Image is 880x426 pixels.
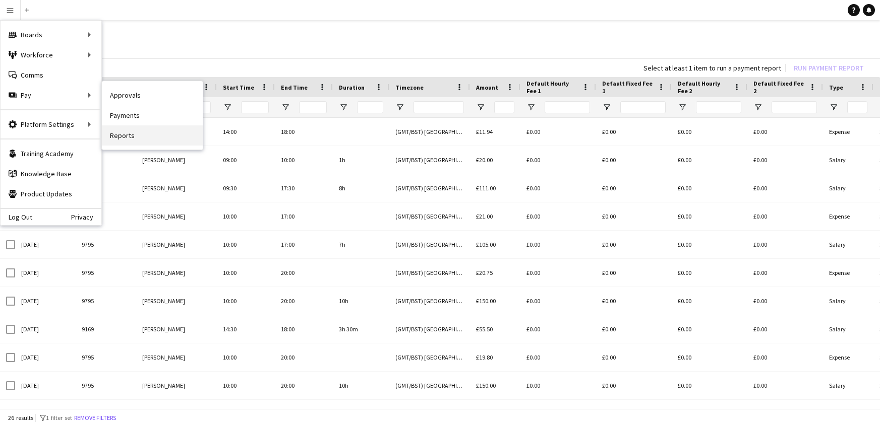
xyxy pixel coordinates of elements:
span: Duration [339,84,365,91]
div: (GMT/BST) [GEOGRAPHIC_DATA] [389,231,470,258]
span: Default Fixed Fee 2 [753,80,805,95]
span: £111.00 [476,184,496,192]
div: 10h [333,372,389,399]
span: Default Fixed Fee 1 [602,80,654,95]
div: £0.00 [672,372,747,399]
div: £0.00 [747,259,823,287]
div: 20:00 [275,287,333,315]
div: £0.00 [596,146,672,174]
div: 1h [333,146,389,174]
div: 17:00 [275,202,333,230]
span: [PERSON_NAME] [142,353,185,361]
div: 20:00 [275,259,333,287]
input: Default Fixed Fee 2 Filter Input [772,101,817,113]
div: 10:00 [217,343,275,371]
div: 9169 [76,315,136,343]
div: £0.00 [596,118,672,146]
span: £21.00 [476,212,493,220]
div: Workforce [1,45,101,65]
div: 9916 [76,146,136,174]
div: 7h [333,231,389,258]
div: [DATE] [15,259,76,287]
div: 9795 [76,202,136,230]
div: Expense [823,118,873,146]
button: Open Filter Menu [281,103,290,112]
div: £0.00 [520,202,596,230]
div: (GMT/BST) [GEOGRAPHIC_DATA] [389,343,470,371]
div: (GMT/BST) [GEOGRAPHIC_DATA] [389,259,470,287]
span: Default Hourly Fee 2 [678,80,729,95]
div: [DATE] [15,343,76,371]
div: 9795 [76,231,136,258]
a: Log Out [1,213,32,221]
input: Amount Filter Input [494,101,514,113]
button: Open Filter Menu [339,103,348,112]
div: (GMT/BST) [GEOGRAPHIC_DATA] [389,287,470,315]
div: Select at least 1 item to run a payment report [643,63,781,73]
div: (GMT/BST) [GEOGRAPHIC_DATA] [389,174,470,202]
div: Boards [1,25,101,45]
div: 09:00 [217,146,275,174]
span: £19.80 [476,353,493,361]
div: (GMT/BST) [GEOGRAPHIC_DATA] [389,372,470,399]
div: £0.00 [520,343,596,371]
div: £0.00 [747,174,823,202]
div: 10:00 [217,372,275,399]
div: (GMT/BST) [GEOGRAPHIC_DATA] [389,118,470,146]
div: £0.00 [596,202,672,230]
div: £0.00 [520,174,596,202]
div: £0.00 [747,118,823,146]
div: £0.00 [672,202,747,230]
button: Open Filter Menu [395,103,404,112]
div: £0.00 [596,372,672,399]
div: Salary [823,174,873,202]
div: 18:00 [275,315,333,343]
div: £0.00 [520,287,596,315]
div: (GMT/BST) [GEOGRAPHIC_DATA] [389,315,470,343]
button: Open Filter Menu [678,103,687,112]
input: Start Time Filter Input [241,101,269,113]
div: £0.00 [596,174,672,202]
span: [PERSON_NAME] [142,156,185,164]
input: Default Fixed Fee 1 Filter Input [620,101,666,113]
div: £0.00 [520,259,596,287]
a: Knowledge Base [1,164,101,184]
span: 1 filter set [46,414,72,421]
input: Default Hourly Fee 1 Filter Input [545,101,590,113]
div: 10:00 [217,202,275,230]
span: Amount [476,84,498,91]
div: [DATE] [15,372,76,399]
input: Default Hourly Fee 2 Filter Input [696,101,741,113]
div: 14:30 [217,315,275,343]
div: £0.00 [596,343,672,371]
div: 9795 [76,259,136,287]
div: 9795 [76,287,136,315]
div: 8h [333,174,389,202]
div: 10:00 [275,146,333,174]
div: £0.00 [672,231,747,258]
div: Expense [823,259,873,287]
div: £0.00 [747,372,823,399]
div: [DATE] [15,231,76,258]
a: Payments [102,105,203,125]
div: £0.00 [747,343,823,371]
div: £0.00 [672,259,747,287]
span: £105.00 [476,241,496,248]
input: Timezone Filter Input [414,101,464,113]
div: £0.00 [672,287,747,315]
div: 10:00 [217,287,275,315]
span: [PERSON_NAME] [142,297,185,305]
div: £0.00 [672,315,747,343]
div: 09:30 [217,174,275,202]
button: Remove filters [72,412,118,423]
button: Open Filter Menu [602,103,611,112]
input: End Time Filter Input [299,101,327,113]
div: [DATE] [15,315,76,343]
span: £20.00 [476,156,493,164]
div: £0.00 [596,259,672,287]
div: 9795 [76,372,136,399]
span: [PERSON_NAME] [142,269,185,276]
span: Start Time [223,84,254,91]
button: Open Filter Menu [223,103,232,112]
div: £0.00 [520,231,596,258]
